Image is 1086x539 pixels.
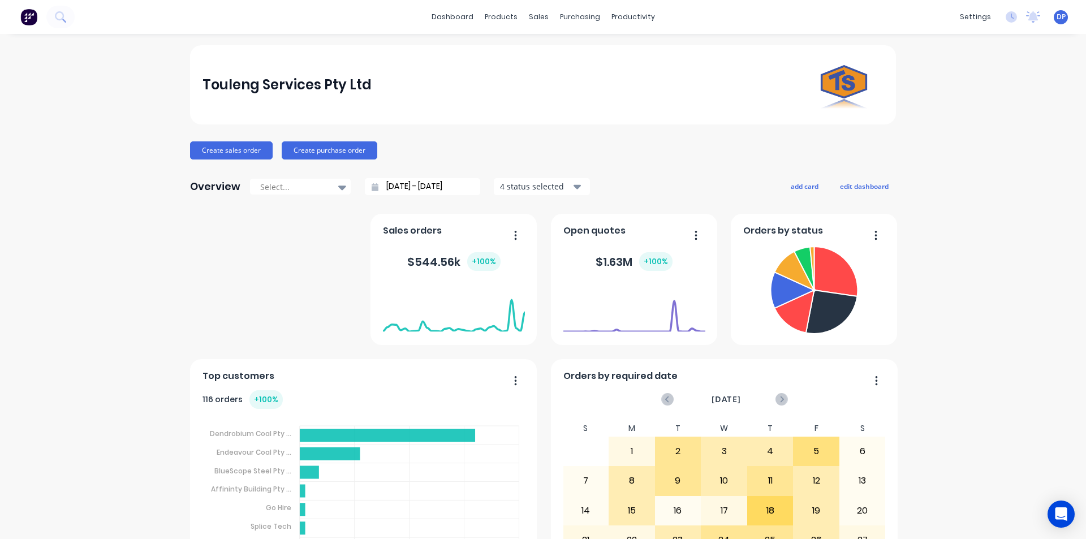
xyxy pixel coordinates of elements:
div: 3 [701,437,747,465]
span: [DATE] [712,393,741,406]
span: Open quotes [563,224,626,238]
div: M [609,420,655,437]
div: 2 [656,437,701,465]
button: Create purchase order [282,141,377,159]
div: 11 [748,467,793,495]
button: Create sales order [190,141,273,159]
div: products [479,8,523,25]
div: $ 544.56k [407,252,501,271]
span: Top customers [202,369,274,383]
button: edit dashboard [833,179,896,193]
tspan: Dendrobium Coal Pty ... [210,429,291,438]
div: 13 [840,467,885,495]
div: 12 [794,467,839,495]
div: Touleng Services Pty Ltd [202,74,372,96]
div: 15 [609,497,654,525]
div: 6 [840,437,885,465]
tspan: Affininty Building Pty ... [211,484,291,494]
tspan: BlueScope Steel Pty ... [214,465,291,475]
div: 4 [748,437,793,465]
div: 8 [609,467,654,495]
div: settings [954,8,997,25]
div: T [655,420,701,437]
div: purchasing [554,8,606,25]
div: T [747,420,794,437]
div: + 100 % [249,390,283,409]
img: Touleng Services Pty Ltd [804,45,884,124]
button: 4 status selected [494,178,590,195]
div: 19 [794,497,839,525]
tspan: Go Hire [266,503,291,512]
div: 14 [563,497,609,525]
div: 10 [701,467,747,495]
div: 9 [656,467,701,495]
tspan: Splice Tech [251,521,291,531]
div: Open Intercom Messenger [1048,501,1075,528]
div: 4 status selected [500,180,571,192]
span: Orders by status [743,224,823,238]
div: + 100 % [639,252,673,271]
div: Overview [190,175,240,198]
div: productivity [606,8,661,25]
div: F [793,420,839,437]
div: S [563,420,609,437]
div: 5 [794,437,839,465]
div: 20 [840,497,885,525]
div: 7 [563,467,609,495]
div: 18 [748,497,793,525]
div: 116 orders [202,390,283,409]
a: dashboard [426,8,479,25]
div: + 100 % [467,252,501,271]
div: sales [523,8,554,25]
button: add card [783,179,826,193]
div: W [701,420,747,437]
div: 1 [609,437,654,465]
div: 16 [656,497,701,525]
span: DP [1057,12,1066,22]
span: Sales orders [383,224,442,238]
div: $ 1.63M [596,252,673,271]
div: S [839,420,886,437]
img: Factory [20,8,37,25]
tspan: Endeavour Coal Pty ... [217,447,291,457]
div: 17 [701,497,747,525]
